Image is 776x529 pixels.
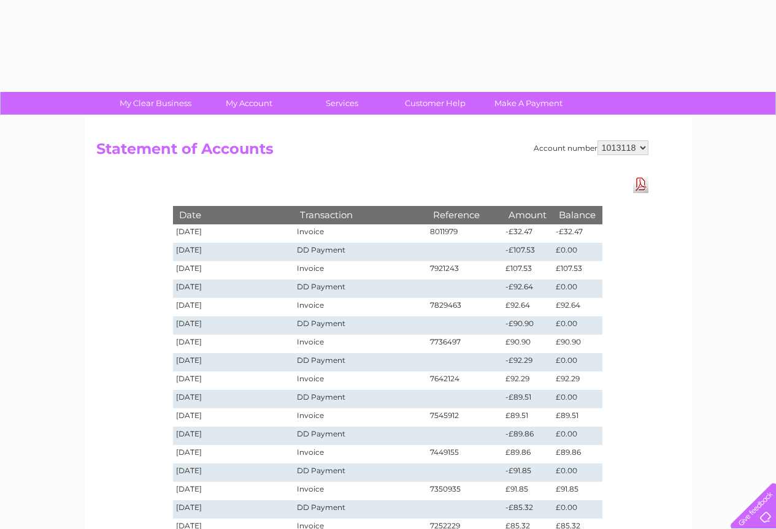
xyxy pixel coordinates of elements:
td: [DATE] [173,390,294,408]
a: My Account [198,92,299,115]
td: £107.53 [502,261,553,280]
td: Invoice [294,371,426,390]
td: Invoice [294,224,426,243]
td: DD Payment [294,500,426,519]
td: [DATE] [173,261,294,280]
th: Reference [427,206,503,224]
td: DD Payment [294,390,426,408]
td: DD Payment [294,280,426,298]
th: Transaction [294,206,426,224]
td: Invoice [294,445,426,463]
td: -£89.51 [502,390,553,408]
td: 7642124 [427,371,503,390]
td: £0.00 [553,280,602,298]
a: Download Pdf [633,175,648,193]
td: 8011979 [427,224,503,243]
td: [DATE] [173,482,294,500]
td: DD Payment [294,316,426,335]
td: £89.86 [553,445,602,463]
td: £89.51 [502,408,553,427]
td: £0.00 [553,353,602,371]
td: 7829463 [427,298,503,316]
td: £107.53 [553,261,602,280]
td: [DATE] [173,224,294,243]
td: Invoice [294,408,426,427]
th: Balance [553,206,602,224]
a: My Clear Business [105,92,206,115]
td: [DATE] [173,335,294,353]
td: £0.00 [553,390,602,408]
td: -£90.90 [502,316,553,335]
td: -£32.47 [553,224,602,243]
td: £92.64 [502,298,553,316]
td: 7545912 [427,408,503,427]
td: Invoice [294,335,426,353]
td: -£89.86 [502,427,553,445]
td: DD Payment [294,243,426,261]
td: -£92.64 [502,280,553,298]
td: -£32.47 [502,224,553,243]
td: [DATE] [173,280,294,298]
td: £91.85 [502,482,553,500]
td: £90.90 [502,335,553,353]
td: 7921243 [427,261,503,280]
td: £92.29 [502,371,553,390]
td: [DATE] [173,243,294,261]
a: Make A Payment [478,92,579,115]
td: 7449155 [427,445,503,463]
td: Invoice [294,298,426,316]
td: 7350935 [427,482,503,500]
th: Amount [502,206,553,224]
td: [DATE] [173,408,294,427]
td: £0.00 [553,500,602,519]
a: Customer Help [385,92,486,115]
a: Services [291,92,393,115]
td: £90.90 [553,335,602,353]
div: Account number [534,140,648,155]
td: £89.51 [553,408,602,427]
td: -£107.53 [502,243,553,261]
td: £89.86 [502,445,553,463]
td: [DATE] [173,298,294,316]
td: -£85.32 [502,500,553,519]
td: £0.00 [553,243,602,261]
td: [DATE] [173,353,294,371]
td: DD Payment [294,353,426,371]
th: Date [173,206,294,224]
td: £0.00 [553,427,602,445]
td: DD Payment [294,427,426,445]
td: -£92.29 [502,353,553,371]
td: [DATE] [173,463,294,482]
td: Invoice [294,261,426,280]
td: £92.64 [553,298,602,316]
td: [DATE] [173,316,294,335]
td: [DATE] [173,371,294,390]
td: £91.85 [553,482,602,500]
td: 7736497 [427,335,503,353]
td: £0.00 [553,316,602,335]
td: -£91.85 [502,463,553,482]
td: [DATE] [173,500,294,519]
td: [DATE] [173,445,294,463]
td: £0.00 [553,463,602,482]
h2: Statement of Accounts [96,140,648,164]
td: [DATE] [173,427,294,445]
td: £92.29 [553,371,602,390]
td: DD Payment [294,463,426,482]
td: Invoice [294,482,426,500]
